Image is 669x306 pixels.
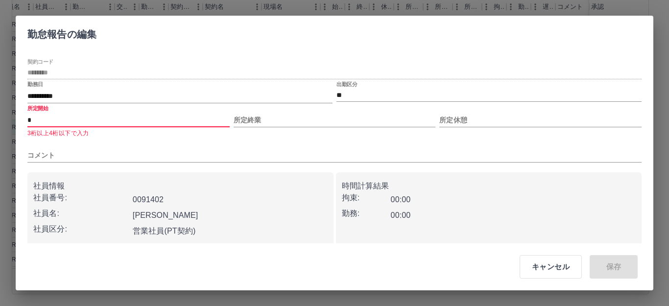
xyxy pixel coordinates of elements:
[33,192,129,204] p: 社員番号:
[27,58,53,66] label: 契約コード
[133,211,198,219] b: [PERSON_NAME]
[33,223,129,235] p: 社員区分:
[133,227,196,235] b: 営業社員(PT契約)
[33,208,129,219] p: 社員名:
[16,16,108,49] h2: 勤怠報告の編集
[27,105,48,112] label: 所定開始
[27,81,43,88] label: 勤務日
[27,129,230,139] p: 3桁以上4桁以下で入力
[336,81,357,88] label: 出勤区分
[342,180,636,192] p: 時間計算結果
[391,211,411,219] b: 00:00
[133,195,164,204] b: 0091402
[342,192,391,204] p: 拘束:
[342,208,391,219] p: 勤務:
[391,195,411,204] b: 00:00
[33,180,328,192] p: 社員情報
[520,255,582,279] button: キャンセル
